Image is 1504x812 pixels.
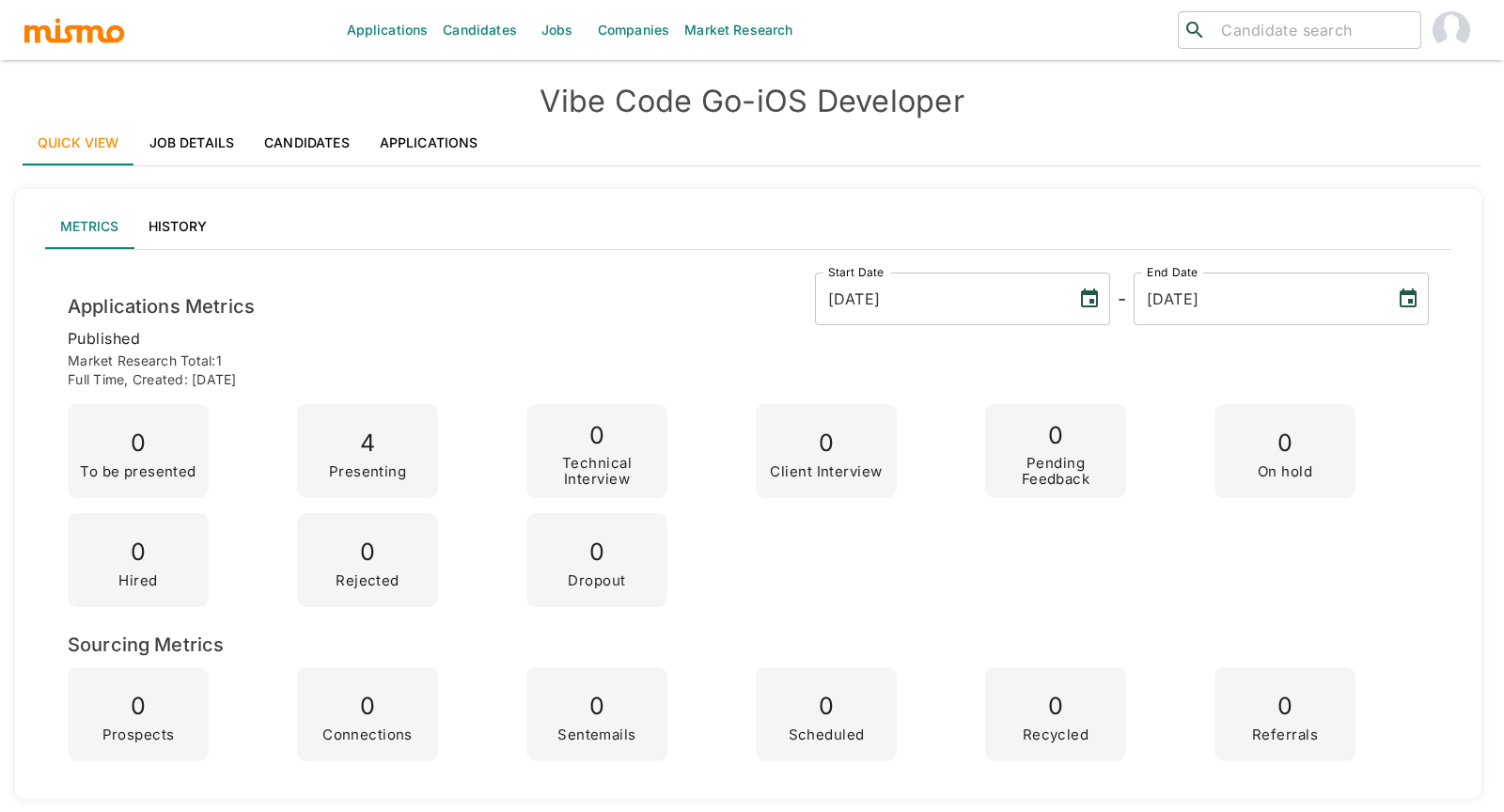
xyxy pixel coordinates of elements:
[789,686,865,727] p: 0
[1023,686,1089,727] p: 0
[68,370,1429,389] p: Full time , Created: [DATE]
[68,325,1429,351] p: published
[68,291,255,321] h6: Applications Metrics
[118,532,157,573] p: 0
[329,423,406,464] p: 4
[1252,686,1318,727] p: 0
[1134,273,1382,325] input: MM/DD/YYYY
[23,120,134,165] a: Quick View
[815,273,1063,325] input: MM/DD/YYYY
[993,415,1119,457] p: 0
[23,83,1481,120] h4: Vibe Code Go - iOS Developer
[1147,264,1198,280] label: End Date
[80,423,196,464] p: 0
[1214,17,1413,43] input: Candidate search
[322,686,413,727] p: 0
[1258,464,1312,480] p: On hold
[770,464,882,480] p: Client Interview
[322,727,413,743] p: Connections
[1389,280,1427,318] button: Choose date, selected date is Sep 8, 2025
[1118,284,1126,314] h6: -
[534,456,660,487] p: Technical Interview
[102,686,175,727] p: 0
[557,727,635,743] p: Sentemails
[329,464,406,480] p: Presenting
[336,573,399,589] p: Rejected
[828,264,885,280] label: Start Date
[557,686,635,727] p: 0
[770,423,882,464] p: 0
[789,727,865,743] p: Scheduled
[1252,727,1318,743] p: Referrals
[45,204,133,249] button: Metrics
[336,532,399,573] p: 0
[365,120,493,165] a: Applications
[45,204,1451,249] div: lab API tabs example
[23,16,126,44] img: logo
[80,464,196,480] p: To be presented
[1433,11,1470,49] img: Carmen Vilachá
[68,630,1429,660] h6: Sourcing Metrics
[68,351,1429,370] p: Market Research Total: 1
[102,727,175,743] p: Prospects
[134,120,250,165] a: Job Details
[1071,280,1108,318] button: Choose date, selected date is Sep 8, 2025
[1023,727,1089,743] p: Recycled
[133,204,222,249] button: History
[993,456,1119,487] p: Pending Feedback
[118,573,157,589] p: Hired
[534,415,660,457] p: 0
[568,532,625,573] p: 0
[1258,423,1312,464] p: 0
[568,573,625,589] p: Dropout
[249,120,365,165] a: Candidates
